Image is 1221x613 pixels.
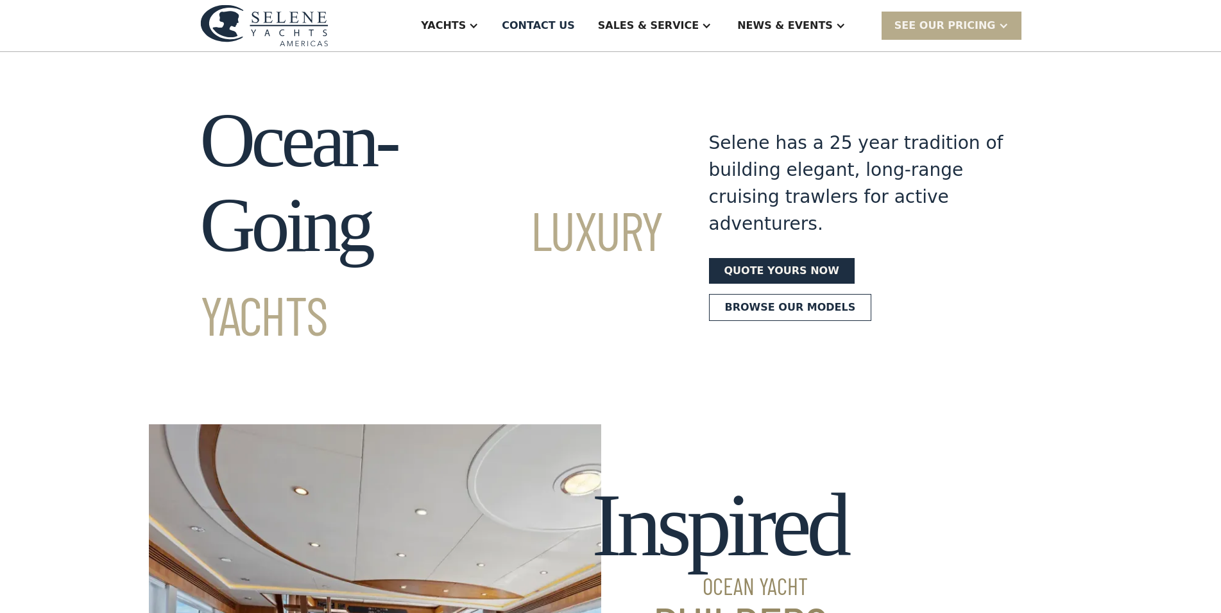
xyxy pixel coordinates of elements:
[502,18,575,33] div: Contact US
[894,18,996,33] div: SEE Our Pricing
[882,12,1021,39] div: SEE Our Pricing
[709,258,855,284] a: Quote yours now
[598,18,699,33] div: Sales & Service
[200,197,663,347] span: Luxury Yachts
[200,98,663,352] h1: Ocean-Going
[709,294,872,321] a: Browse our models
[421,18,466,33] div: Yachts
[592,574,846,598] span: Ocean Yacht
[737,18,833,33] div: News & EVENTS
[200,4,329,46] img: logo
[709,130,1004,237] div: Selene has a 25 year tradition of building elegant, long-range cruising trawlers for active adven...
